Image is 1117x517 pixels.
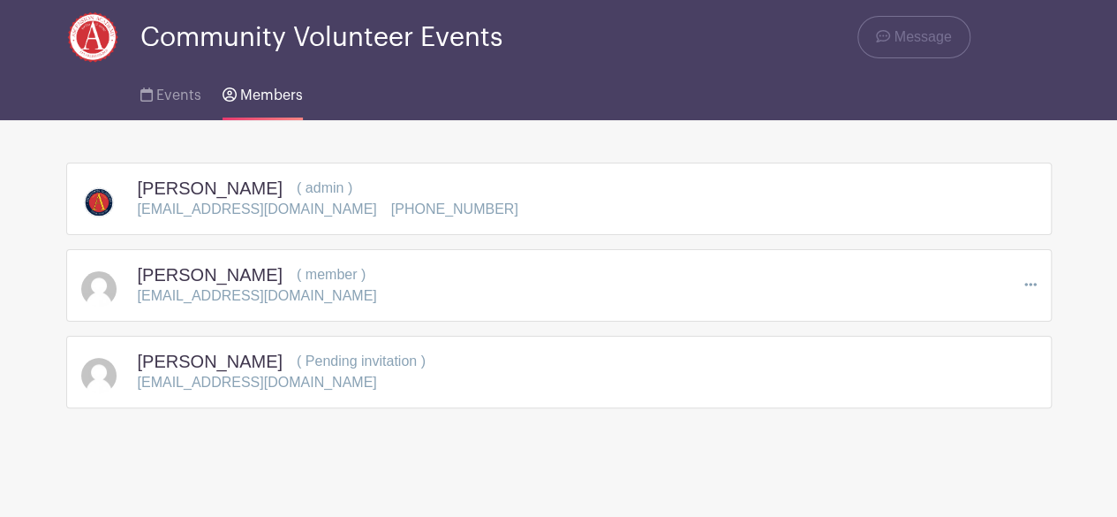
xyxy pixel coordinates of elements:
h5: [PERSON_NAME] [138,264,283,285]
p: [EMAIL_ADDRESS][DOMAIN_NAME] [138,285,377,307]
span: ( member ) [297,267,366,282]
span: Community Volunteer Events [140,23,502,52]
a: Events [140,64,201,120]
p: [EMAIL_ADDRESS][DOMAIN_NAME] [138,372,377,393]
img: default-ce2991bfa6775e67f084385cd625a349d9dcbb7a52a09fb2fda1e96e2d18dcdb.png [81,271,117,307]
h5: [PERSON_NAME] [138,351,283,372]
img: default-ce2991bfa6775e67f084385cd625a349d9dcbb7a52a09fb2fda1e96e2d18dcdb.png [81,358,117,393]
span: ( Pending invitation ) [297,354,426,369]
h5: [PERSON_NAME] [138,178,283,199]
span: Members [240,88,303,103]
p: [EMAIL_ADDRESS][DOMAIN_NAME] [138,199,377,220]
span: Message [894,27,952,48]
p: [PHONE_NUMBER] [391,199,518,220]
a: Message [857,16,970,58]
span: ( admin ) [297,180,352,195]
span: Events [156,88,201,103]
img: ascension-academy-logo.png [81,185,117,220]
img: One%20Color.Red.png [66,11,119,64]
a: Members [223,64,303,120]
